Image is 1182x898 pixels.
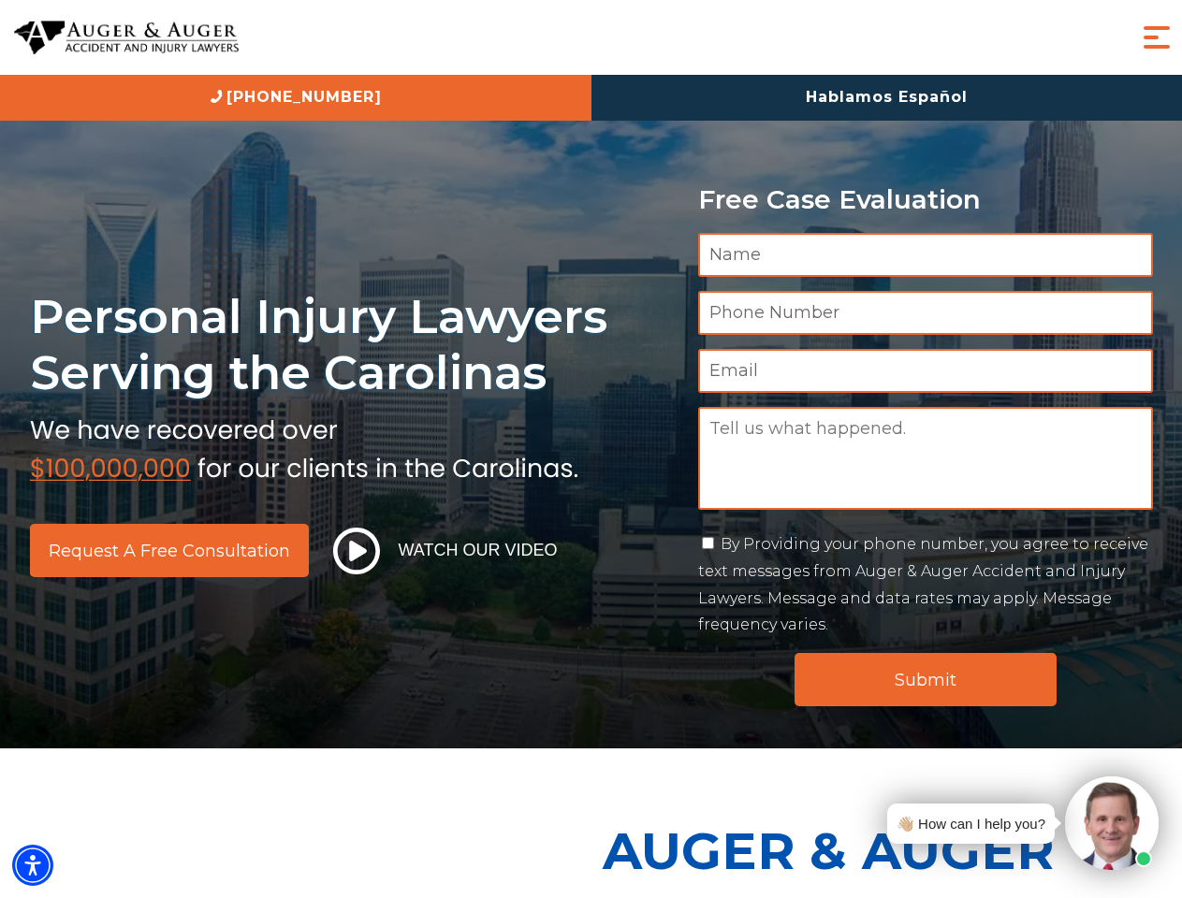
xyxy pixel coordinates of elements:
[698,233,1153,277] input: Name
[30,288,676,401] h1: Personal Injury Lawyers Serving the Carolinas
[49,543,290,559] span: Request a Free Consultation
[1138,19,1175,56] button: Menu
[1065,776,1159,870] img: Intaker widget Avatar
[12,845,53,886] div: Accessibility Menu
[698,349,1153,393] input: Email
[328,527,563,575] button: Watch Our Video
[698,535,1148,633] label: By Providing your phone number, you agree to receive text messages from Auger & Auger Accident an...
[30,411,578,482] img: sub text
[14,21,239,55] img: Auger & Auger Accident and Injury Lawyers Logo
[897,811,1045,836] div: 👋🏼 How can I help you?
[603,804,1172,897] p: Auger & Auger
[698,185,1153,214] p: Free Case Evaluation
[30,524,309,577] a: Request a Free Consultation
[698,291,1153,335] input: Phone Number
[795,653,1057,706] input: Submit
